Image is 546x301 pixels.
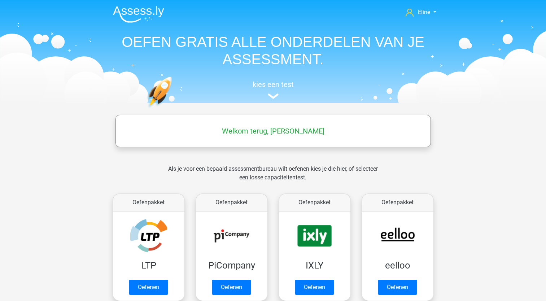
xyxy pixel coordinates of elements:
[162,165,384,191] div: Als je voor een bepaald assessmentbureau wilt oefenen kies je die hier, of selecteer een losse ca...
[418,9,430,16] span: Eline
[107,80,439,99] a: kies een test
[212,280,251,295] a: Oefenen
[119,127,427,135] h5: Welkom terug, [PERSON_NAME]
[403,8,439,17] a: Eline
[113,6,164,23] img: Assessly
[268,93,279,99] img: assessment
[147,77,200,142] img: oefenen
[107,80,439,89] h5: kies een test
[107,33,439,68] h1: OEFEN GRATIS ALLE ONDERDELEN VAN JE ASSESSMENT.
[295,280,334,295] a: Oefenen
[129,280,168,295] a: Oefenen
[378,280,417,295] a: Oefenen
